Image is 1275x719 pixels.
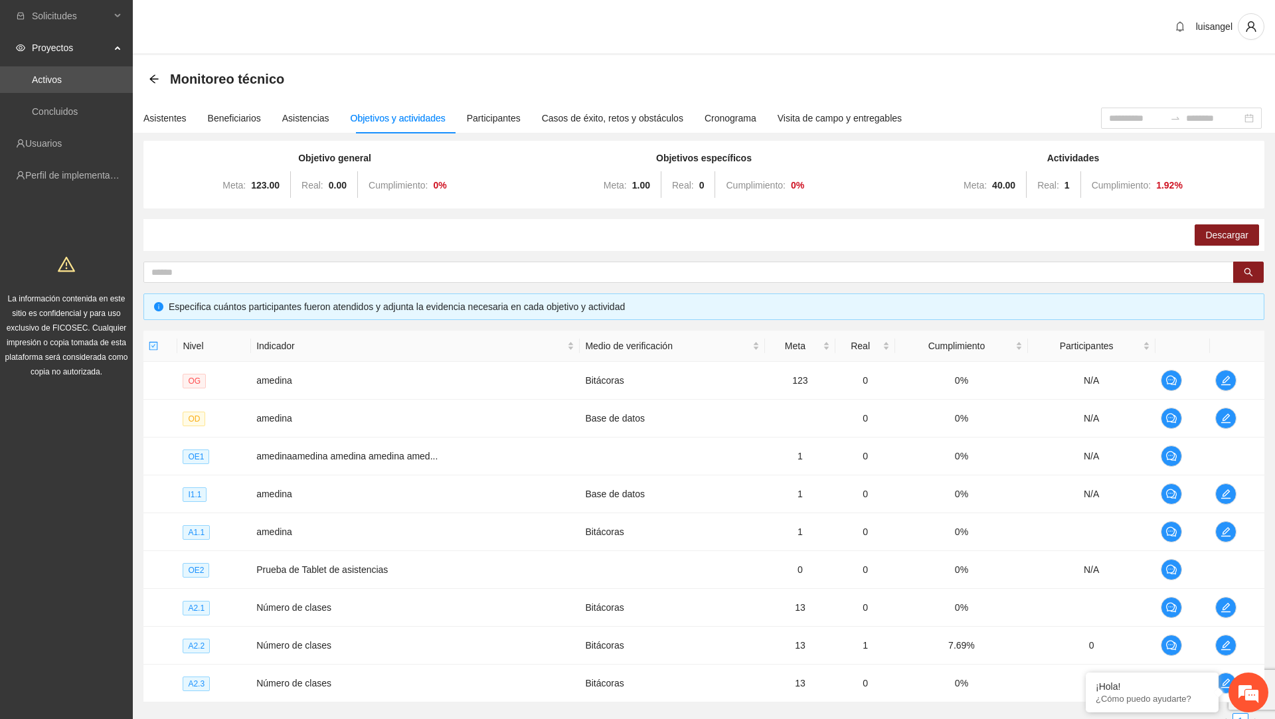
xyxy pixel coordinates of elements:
strong: Objetivo general [298,153,371,163]
button: comment [1161,597,1182,618]
span: A2.3 [183,677,210,691]
span: Medio de verificación [585,339,749,353]
td: N/A [1028,400,1155,438]
td: 0% [895,665,1028,702]
div: Participantes [467,111,521,125]
td: N/A [1028,475,1155,513]
a: Usuarios [25,138,62,149]
span: amedinaamedina amedina amedina amed... [256,451,438,461]
td: N/A [1028,438,1155,475]
span: arrow-left [149,74,159,84]
td: amedina [251,475,580,513]
td: 0% [895,475,1028,513]
td: 1 [765,513,835,551]
td: Número de clases [251,627,580,665]
strong: 123.00 [251,180,280,191]
td: Número de clases [251,665,580,702]
td: Base de datos [580,400,764,438]
span: edit [1216,602,1236,613]
td: Prueba de Tablet de asistencias [251,551,580,589]
button: Descargar [1195,224,1259,246]
td: amedina [251,362,580,400]
button: comment [1161,559,1182,580]
td: 1 [765,438,835,475]
td: N/A [1028,362,1155,400]
strong: 1.92 % [1156,180,1183,191]
button: bell [1169,16,1191,37]
span: user [1238,21,1264,33]
strong: 0 % [434,180,447,191]
button: edit [1215,521,1236,542]
td: 0 [835,362,895,400]
td: 0 [835,438,895,475]
div: Especifica cuántos participantes fueron atendidos y adjunta la evidencia necesaria en cada objeti... [169,299,1254,314]
button: user [1238,13,1264,40]
a: Perfil de implementadora [25,170,129,181]
td: amedina [251,400,580,438]
span: eye [16,43,25,52]
div: Back [149,74,159,85]
span: OE2 [183,563,209,578]
th: Participantes [1028,331,1155,362]
strong: 40.00 [992,180,1015,191]
span: Real: [1037,180,1059,191]
span: swap-right [1170,113,1181,123]
span: inbox [16,11,25,21]
button: edit [1215,483,1236,505]
span: edit [1216,489,1236,499]
p: ¿Cómo puedo ayudarte? [1096,694,1209,704]
button: edit [1215,370,1236,391]
button: edit [1215,635,1236,656]
td: 13 [765,589,835,627]
span: Meta [770,339,820,353]
span: Real [841,339,880,353]
td: Bitácoras [580,665,764,702]
a: Activos [32,74,62,85]
span: edit [1216,413,1236,424]
button: edit [1215,408,1236,429]
th: Cumplimiento [895,331,1028,362]
span: info-circle [154,302,163,311]
span: search [1244,268,1253,278]
div: Visita de campo y entregables [778,111,902,125]
th: Indicador [251,331,580,362]
strong: 0.00 [329,180,347,191]
span: Descargar [1205,228,1248,242]
strong: Objetivos específicos [656,153,752,163]
strong: 1.00 [632,180,650,191]
strong: 0 % [791,180,804,191]
span: Meta: [222,180,246,191]
span: check-square [149,341,158,351]
span: Cumplimiento [900,339,1013,353]
td: 1 [835,627,895,665]
td: 0 [1028,627,1155,665]
span: OE1 [183,449,209,464]
td: Bitácoras [580,627,764,665]
button: search [1233,262,1264,283]
td: 0% [895,513,1028,551]
td: 7.69% [895,627,1028,665]
a: Concluidos [32,106,78,117]
td: 0 [835,400,895,438]
div: Asistencias [282,111,329,125]
td: Número de clases [251,589,580,627]
td: 13 [765,665,835,702]
td: 0% [895,438,1028,475]
span: A1.1 [183,525,210,540]
th: Meta [765,331,835,362]
td: Bitácoras [580,362,764,400]
span: OD [183,412,205,426]
div: Objetivos y actividades [351,111,446,125]
td: 0 [835,475,895,513]
span: Real: [301,180,323,191]
span: OG [183,374,206,388]
span: Meta: [964,180,987,191]
th: Nivel [177,331,251,362]
span: Solicitudes [32,3,110,29]
td: Bitácoras [580,513,764,551]
td: amedina [251,513,580,551]
span: to [1170,113,1181,123]
td: Base de datos [580,475,764,513]
td: 0% [895,400,1028,438]
strong: 0 [699,180,705,191]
